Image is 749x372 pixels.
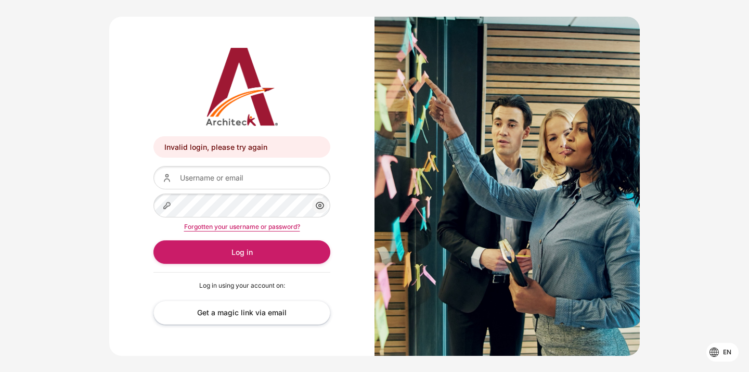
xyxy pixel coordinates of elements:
button: Languages [706,343,739,362]
div: Invalid login, please try again [153,136,330,158]
p: Log in using your account on: [153,281,330,290]
input: Username or email [153,166,330,189]
a: Get a magic link via email [153,301,330,324]
span: en [723,348,731,357]
a: Forgotten your username or password? [184,223,300,230]
button: Log in [153,240,330,264]
img: Architeck 12 [153,48,330,126]
a: Architeck 12 Architeck 12 [153,48,330,126]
